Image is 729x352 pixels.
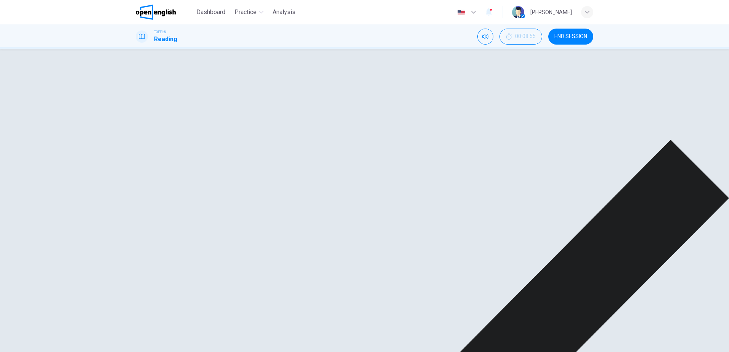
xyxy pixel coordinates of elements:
[477,29,493,45] div: Mute
[231,5,267,19] button: Practice
[270,5,299,19] button: Analysis
[136,5,176,20] img: OpenEnglish logo
[548,29,593,45] button: END SESSION
[456,10,466,15] img: en
[515,34,536,40] span: 00:08:55
[530,8,572,17] div: [PERSON_NAME]
[154,35,177,44] h1: Reading
[136,5,193,20] a: OpenEnglish logo
[196,8,225,17] span: Dashboard
[273,8,295,17] span: Analysis
[499,29,542,45] div: Hide
[512,6,524,18] img: Profile picture
[154,29,166,35] span: TOEFL®
[193,5,228,19] button: Dashboard
[554,34,587,40] span: END SESSION
[234,8,257,17] span: Practice
[499,29,542,45] button: 00:08:55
